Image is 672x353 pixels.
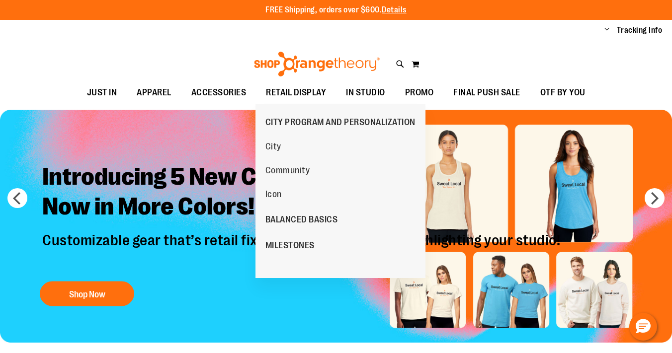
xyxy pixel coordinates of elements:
[453,81,520,104] span: FINAL PUSH SALE
[443,81,530,104] a: FINAL PUSH SALE
[540,81,586,104] span: OTF BY YOU
[252,52,381,76] img: Shop Orangetheory
[87,81,117,104] span: JUST IN
[617,25,663,36] a: Tracking Info
[127,81,181,104] a: APPAREL
[629,313,657,341] button: Hello, have a question? Let’s chat.
[35,154,570,311] a: Introducing 5 New City Styles -Now in More Colors! Customizable gear that’s retail fixture–ready,...
[7,188,27,208] button: prev
[265,141,281,154] span: City
[530,81,595,104] a: OTF BY YOU
[256,81,336,104] a: RETAIL DISPLAY
[255,109,425,135] a: CITY PROGRAM AND PERSONALIZATION
[265,189,282,202] span: Icon
[382,5,407,14] a: Details
[35,231,570,271] p: Customizable gear that’s retail fixture–ready, perfect for highlighting your studio!
[40,281,134,306] button: Shop Now
[265,4,407,16] p: FREE Shipping, orders over $600.
[255,232,325,258] a: MILESTONES
[405,81,434,104] span: PROMO
[604,25,609,35] button: Account menu
[35,154,570,231] h2: Introducing 5 New City Styles - Now in More Colors!
[265,117,416,130] span: CITY PROGRAM AND PERSONALIZATION
[181,81,256,104] a: ACCESSORIES
[137,81,171,104] span: APPAREL
[191,81,247,104] span: ACCESSORIES
[395,81,444,104] a: PROMO
[255,104,425,278] ul: RETAIL DISPLAY
[255,207,348,232] a: BALANCED BASICS
[266,81,326,104] span: RETAIL DISPLAY
[265,240,315,253] span: MILESTONES
[265,214,338,227] span: BALANCED BASICS
[265,165,310,178] span: Community
[645,188,665,208] button: next
[346,81,385,104] span: IN STUDIO
[77,81,127,104] a: JUST IN
[336,81,395,104] a: IN STUDIO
